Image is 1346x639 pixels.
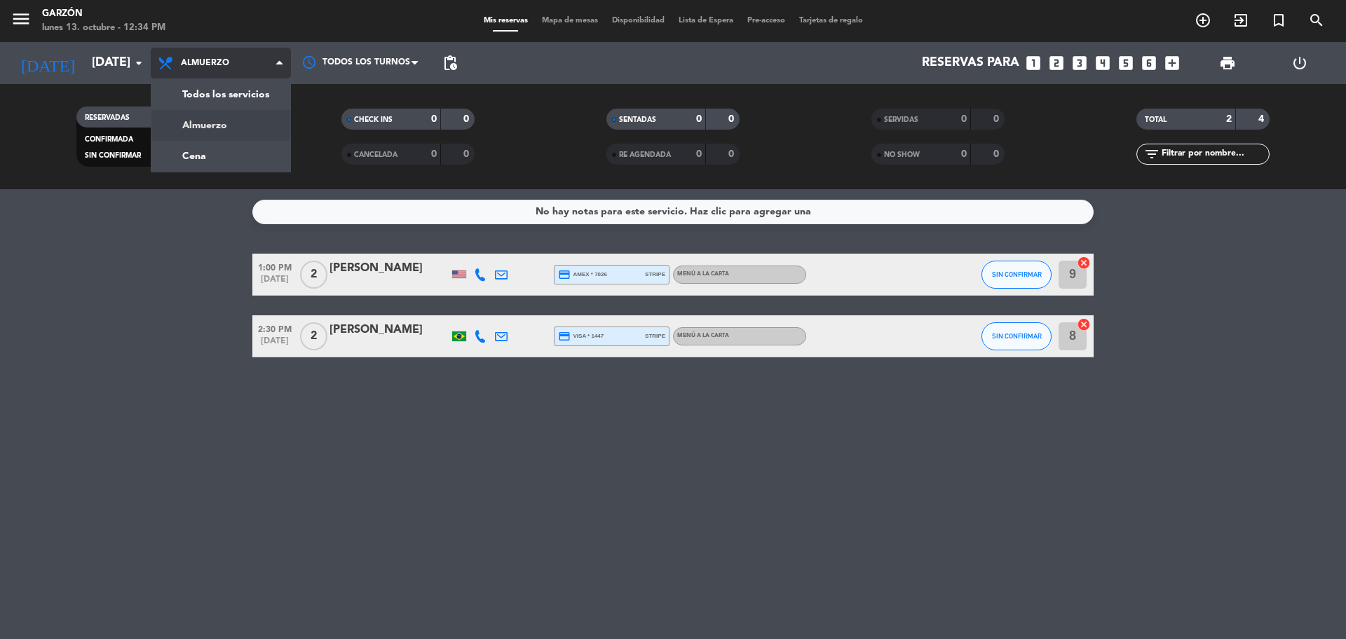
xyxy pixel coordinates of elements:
[431,149,437,159] strong: 0
[728,114,737,124] strong: 0
[181,58,229,68] span: Almuerzo
[696,114,702,124] strong: 0
[619,151,671,158] span: RE AGENDADA
[645,270,665,279] span: stripe
[605,17,672,25] span: Disponibilidad
[558,330,571,343] i: credit_card
[535,17,605,25] span: Mapa de mesas
[85,114,130,121] span: RESERVADAS
[329,259,449,277] div: [PERSON_NAME]
[1143,146,1160,163] i: filter_list
[993,114,1002,124] strong: 0
[1163,54,1181,72] i: add_box
[558,268,571,281] i: credit_card
[961,149,967,159] strong: 0
[1308,12,1325,29] i: search
[677,271,729,277] span: MENÚ A LA CARTA
[1232,12,1249,29] i: exit_to_app
[252,336,297,352] span: [DATE]
[300,261,327,289] span: 2
[922,56,1019,70] span: Reservas para
[252,275,297,291] span: [DATE]
[1078,257,1090,269] img: close.png
[300,322,327,350] span: 2
[728,149,737,159] strong: 0
[1195,12,1211,29] i: add_circle_outline
[1024,54,1042,72] i: looks_one
[677,333,729,338] span: MENÚ A LA CARTA
[252,320,297,336] span: 2:30 PM
[558,330,604,343] span: visa * 1447
[961,114,967,124] strong: 0
[536,204,811,220] div: No hay notas para este servicio. Haz clic para agregar una
[1160,146,1269,162] input: Filtrar por nombre...
[672,17,740,25] span: Lista de Espera
[442,55,458,71] span: pending_actions
[354,151,397,158] span: CANCELADA
[42,7,165,21] div: Garzón
[329,321,449,339] div: [PERSON_NAME]
[558,268,607,281] span: amex * 7026
[151,110,290,141] a: Almuerzo
[1078,319,1090,331] img: close.png
[619,116,656,123] span: SENTADAS
[1258,114,1267,124] strong: 4
[11,8,32,29] i: menu
[1140,54,1158,72] i: looks_6
[1291,55,1308,71] i: power_settings_new
[1263,42,1335,84] div: LOG OUT
[151,141,290,172] a: Cena
[11,8,32,34] button: menu
[992,332,1042,340] span: SIN CONFIRMAR
[645,331,665,341] span: stripe
[354,116,393,123] span: CHECK INS
[85,152,141,159] span: SIN CONFIRMAR
[884,116,918,123] span: SERVIDAS
[1226,114,1232,124] strong: 2
[981,261,1052,289] button: SIN CONFIRMAR
[477,17,535,25] span: Mis reservas
[463,149,472,159] strong: 0
[981,322,1052,350] button: SIN CONFIRMAR
[1270,12,1287,29] i: turned_in_not
[740,17,792,25] span: Pre-acceso
[1117,54,1135,72] i: looks_5
[792,17,870,25] span: Tarjetas de regalo
[1070,54,1089,72] i: looks_3
[42,21,165,35] div: lunes 13. octubre - 12:34 PM
[696,149,702,159] strong: 0
[85,136,133,143] span: CONFIRMADA
[1219,55,1236,71] span: print
[992,270,1042,278] span: SIN CONFIRMAR
[993,149,1002,159] strong: 0
[130,55,147,71] i: arrow_drop_down
[463,114,472,124] strong: 0
[884,151,920,158] span: NO SHOW
[431,114,437,124] strong: 0
[1094,54,1112,72] i: looks_4
[1047,54,1066,72] i: looks_two
[11,48,85,78] i: [DATE]
[252,259,297,275] span: 1:00 PM
[1145,116,1167,123] span: TOTAL
[151,79,290,110] a: Todos los servicios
